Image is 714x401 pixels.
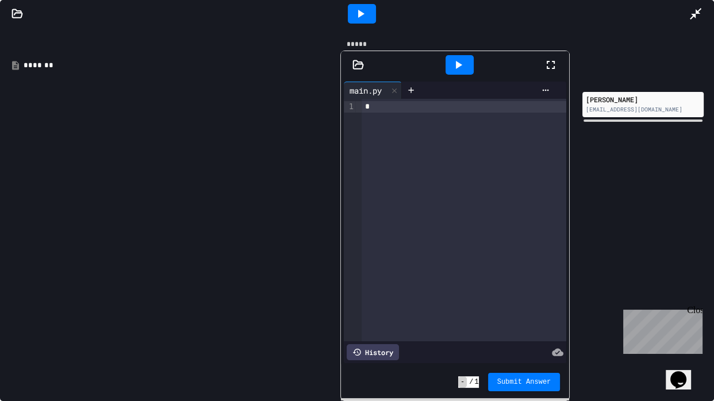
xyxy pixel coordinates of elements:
button: Submit Answer [488,373,561,391]
div: main.py [344,84,387,97]
iframe: chat widget [619,305,703,354]
span: - [458,376,467,388]
div: 1 [344,101,355,113]
span: 1 [474,377,478,387]
div: History [347,344,399,360]
iframe: chat widget [666,355,703,390]
div: Chat with us now!Close [5,5,79,73]
span: Submit Answer [497,377,551,387]
span: / [469,377,473,387]
div: main.py [344,82,402,99]
div: [EMAIL_ADDRESS][DOMAIN_NAME] [586,105,700,114]
div: [PERSON_NAME] [586,94,700,105]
